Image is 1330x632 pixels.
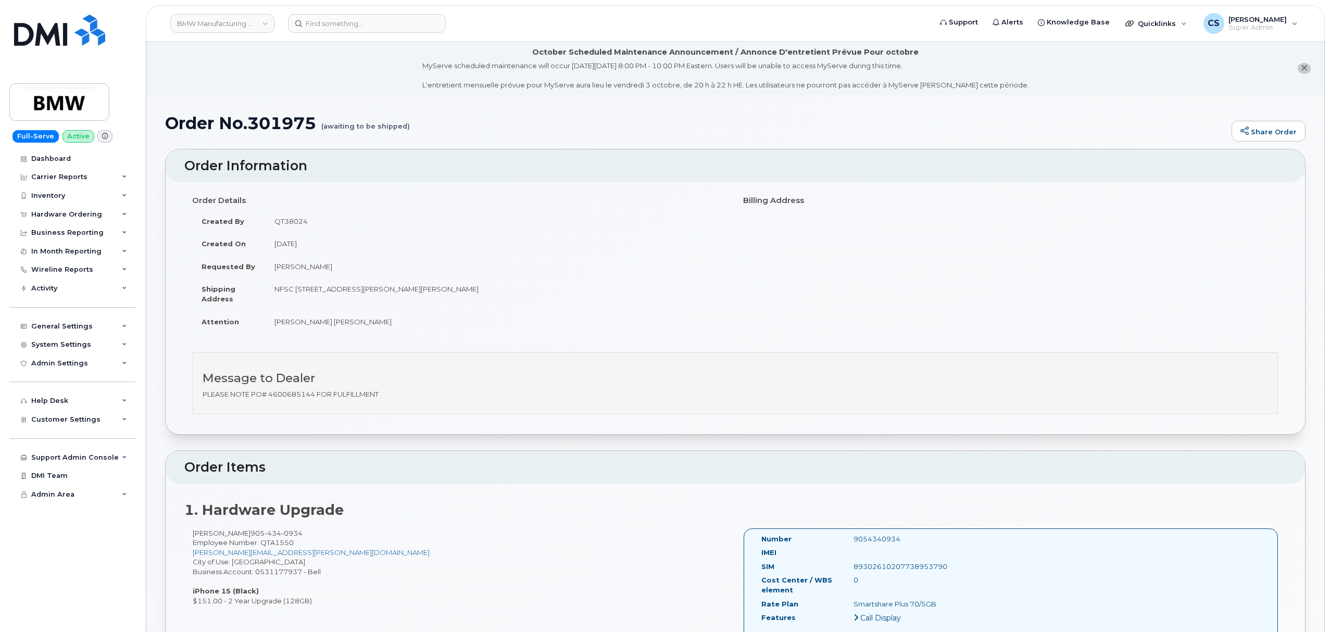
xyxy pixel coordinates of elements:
[265,232,727,255] td: [DATE]
[761,534,792,544] label: Number
[193,587,259,595] strong: iPhone 15 (Black)
[193,548,430,557] a: [PERSON_NAME][EMAIL_ADDRESS][PERSON_NAME][DOMAIN_NAME]
[761,599,798,609] label: Rate Plan
[265,210,727,233] td: QT38024
[846,562,975,572] div: 89302610207738953790
[203,372,1268,385] h3: Message to Dealer
[184,460,1286,475] h2: Order Items
[193,538,294,547] span: Employee Number: QTA1550
[202,318,239,326] strong: Attention
[846,534,975,544] div: 9054340934
[846,575,975,585] div: 0
[281,529,303,537] span: 0934
[202,285,235,303] strong: Shipping Address
[761,548,776,558] label: IMEI
[265,529,281,537] span: 434
[422,61,1029,90] div: MyServe scheduled maintenance will occur [DATE][DATE] 8:00 PM - 10:00 PM Eastern. Users will be u...
[846,599,975,609] div: Smartshare Plus 70/5GB
[1232,121,1306,142] a: Share Order
[761,575,838,595] label: Cost Center / WBS element
[250,529,303,537] span: 905
[1298,63,1311,74] button: close notification
[202,217,244,225] strong: Created By
[184,159,1286,173] h2: Order Information
[532,47,919,58] div: October Scheduled Maintenance Announcement / Annonce D'entretient Prévue Pour octobre
[202,262,255,271] strong: Requested By
[761,562,774,572] label: SIM
[184,528,735,606] div: [PERSON_NAME] City of Use: [GEOGRAPHIC_DATA] Business Account: 0531177937 - Bell $151.00 - 2 Year...
[860,613,901,623] span: Call Display
[265,255,727,278] td: [PERSON_NAME]
[743,196,1278,205] h4: Billing Address
[265,277,727,310] td: NFSC [STREET_ADDRESS][PERSON_NAME][PERSON_NAME]
[202,239,246,248] strong: Created On
[1285,587,1322,624] iframe: Messenger Launcher
[203,389,1268,399] p: PLEASE NOTE PO# 4600685144 FOR FULFILLMENT
[321,114,410,130] small: (awaiting to be shipped)
[192,196,727,205] h4: Order Details
[265,310,727,333] td: [PERSON_NAME] [PERSON_NAME]
[184,501,344,519] strong: 1. Hardware Upgrade
[165,114,1226,132] h1: Order No.301975
[761,613,796,623] label: Features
